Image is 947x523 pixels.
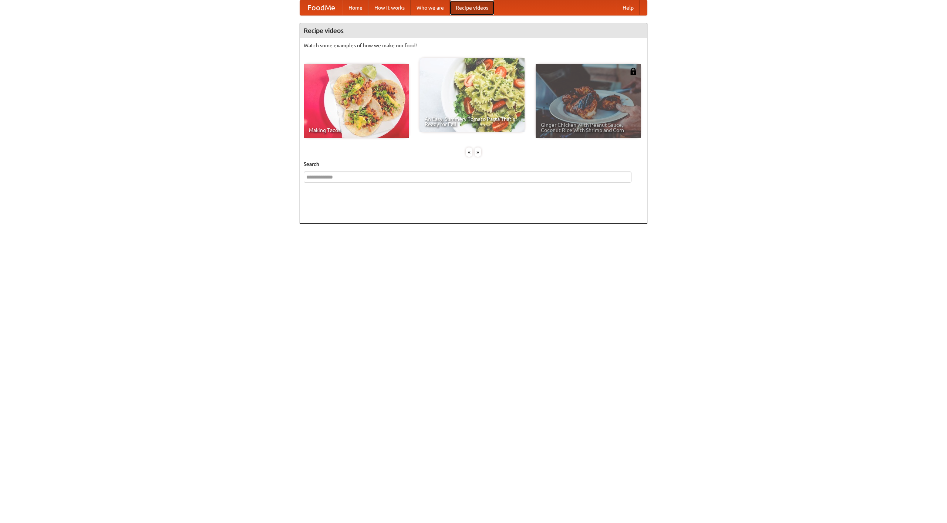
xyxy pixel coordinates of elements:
a: Making Tacos [304,64,409,138]
a: An Easy, Summery Tomato Pasta That's Ready for Fall [419,58,525,132]
a: How it works [368,0,411,15]
h4: Recipe videos [300,23,647,38]
img: 483408.png [630,68,637,75]
a: Who we are [411,0,450,15]
div: » [475,147,481,157]
span: Making Tacos [309,128,404,133]
span: An Easy, Summery Tomato Pasta That's Ready for Fall [425,116,519,127]
a: Help [617,0,640,15]
div: « [466,147,472,157]
a: Recipe videos [450,0,494,15]
a: FoodMe [300,0,343,15]
a: Home [343,0,368,15]
p: Watch some examples of how we make our food! [304,42,643,49]
h5: Search [304,160,643,168]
